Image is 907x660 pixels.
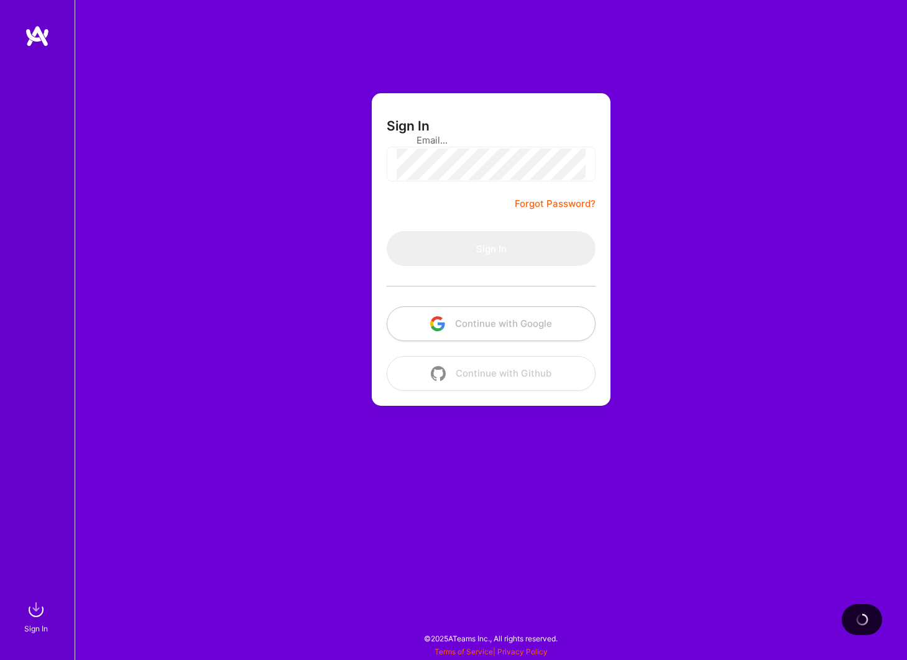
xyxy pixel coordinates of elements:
[387,306,596,341] button: Continue with Google
[497,647,548,656] a: Privacy Policy
[431,366,446,381] img: icon
[855,613,868,626] img: loading
[24,622,48,635] div: Sign In
[435,647,548,656] span: |
[25,25,50,47] img: logo
[430,316,445,331] img: icon
[417,124,566,156] input: Email...
[26,597,48,635] a: sign inSign In
[435,647,493,656] a: Terms of Service
[387,231,596,266] button: Sign In
[387,118,430,134] h3: Sign In
[387,356,596,391] button: Continue with Github
[24,597,48,622] img: sign in
[515,196,596,211] a: Forgot Password?
[75,623,907,654] div: © 2025 ATeams Inc., All rights reserved.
